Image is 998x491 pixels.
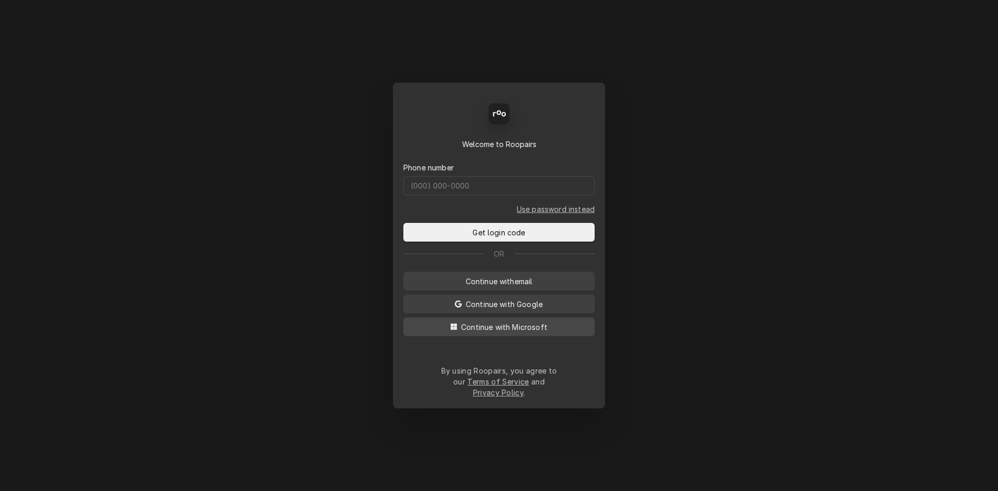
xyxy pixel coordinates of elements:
[517,204,595,215] a: Go to Phone and password form
[403,162,454,173] label: Phone number
[441,365,557,398] div: By using Roopairs, you agree to our and .
[403,223,595,242] button: Get login code
[473,388,523,397] a: Privacy Policy
[470,227,527,238] span: Get login code
[403,295,595,313] button: Continue with Google
[403,317,595,336] button: Continue with Microsoft
[459,322,549,333] span: Continue with Microsoft
[403,272,595,290] button: Continue withemail
[403,139,595,150] div: Welcome to Roopairs
[464,276,535,287] span: Continue with email
[464,299,545,310] span: Continue with Google
[467,377,529,386] a: Terms of Service
[403,248,595,259] div: Or
[403,176,595,195] input: (000) 000-0000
